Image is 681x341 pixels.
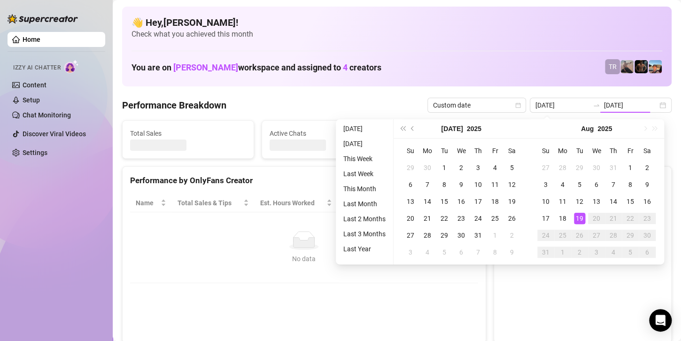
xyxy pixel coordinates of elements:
a: Home [23,36,40,43]
span: to [593,101,600,109]
a: Settings [23,149,47,156]
th: Total Sales & Tips [172,194,255,212]
img: AI Chatter [64,60,79,73]
span: Chat Conversion [406,198,465,208]
span: Custom date [433,98,520,112]
span: Izzy AI Chatter [13,63,61,72]
a: Discover Viral Videos [23,130,86,138]
div: Est. Hours Worked [260,198,325,208]
div: Performance by OnlyFans Creator [130,174,478,187]
h1: You are on workspace and assigned to creators [132,62,381,73]
span: TR [609,62,617,72]
th: Chat Conversion [401,194,478,212]
span: Sales / Hour [343,198,387,208]
th: Sales / Hour [338,194,401,212]
a: Setup [23,96,40,104]
input: End date [604,100,658,110]
span: Active Chats [270,128,386,139]
div: No data [139,254,469,264]
img: LC [620,60,634,73]
div: Sales by OnlyFans Creator [502,174,664,187]
a: Chat Monitoring [23,111,71,119]
span: calendar [515,102,521,108]
span: 4 [343,62,348,72]
img: Trent [635,60,648,73]
span: Total Sales & Tips [178,198,241,208]
input: Start date [535,100,589,110]
th: Name [130,194,172,212]
span: swap-right [593,101,600,109]
span: Messages Sent [409,128,525,139]
div: Open Intercom Messenger [649,309,672,332]
img: logo-BBDzfeDw.svg [8,14,78,23]
span: [PERSON_NAME] [173,62,238,72]
h4: 👋 Hey, [PERSON_NAME] ! [132,16,662,29]
img: Zach [649,60,662,73]
span: Total Sales [130,128,246,139]
a: Content [23,81,46,89]
span: Name [136,198,159,208]
span: Check what you achieved this month [132,29,662,39]
h4: Performance Breakdown [122,99,226,112]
